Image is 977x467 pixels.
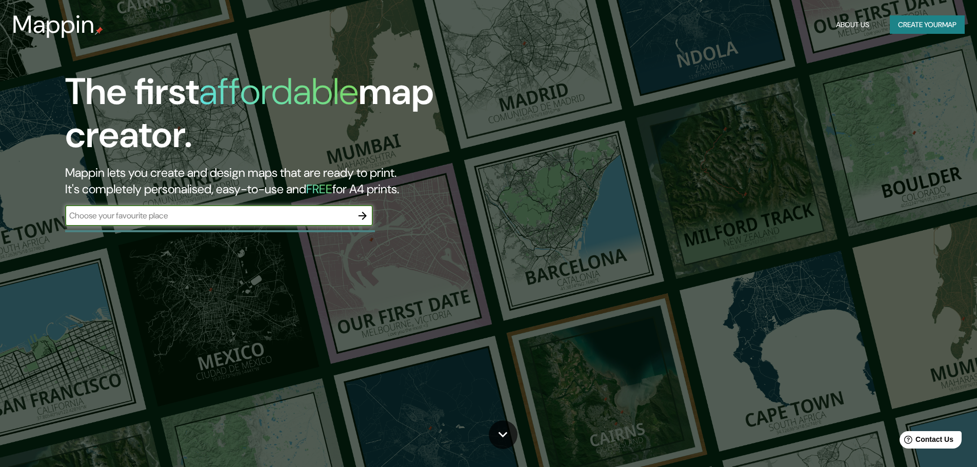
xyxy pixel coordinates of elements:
img: mappin-pin [95,27,103,35]
button: About Us [832,15,873,34]
input: Choose your favourite place [65,210,352,221]
h1: The first map creator. [65,70,554,165]
h2: Mappin lets you create and design maps that are ready to print. It's completely personalised, eas... [65,165,554,197]
h3: Mappin [12,10,95,39]
h5: FREE [306,181,332,197]
h1: affordable [199,68,358,115]
button: Create yourmap [890,15,965,34]
iframe: Help widget launcher [886,427,966,456]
